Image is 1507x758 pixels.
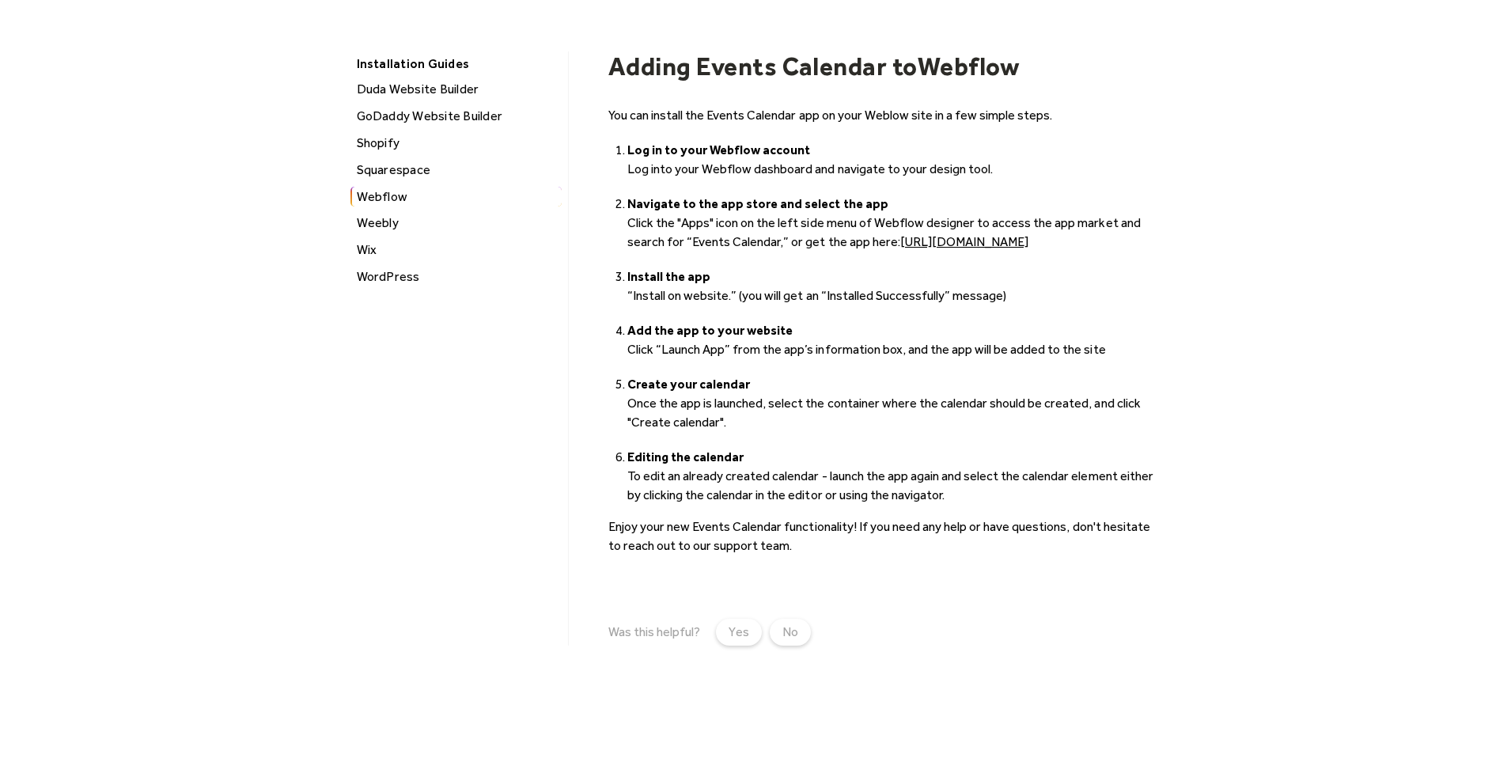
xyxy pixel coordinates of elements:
div: Wix [352,240,562,260]
div: No [782,623,798,642]
p: Enjoy your new Events Calendar functionality! If you need any help or have questions, don't hesit... [608,517,1159,555]
li: To edit an already created calendar - launch the app again and select the calendar element either... [627,448,1159,505]
div: Shopify [352,133,562,153]
a: WordPress [350,267,562,287]
li: Click “Launch App” from the app’s information box, and the app will be added to the site [627,321,1159,359]
div: Squarespace [352,160,562,180]
div: Was this helpful? [608,624,700,639]
a: Duda Website Builder [350,79,562,100]
a: GoDaddy Website Builder [350,106,562,127]
h1: Adding Events Calendar to [608,51,918,81]
div: Webflow [352,187,562,207]
strong: Navigate to the app store and select the app ‍ [627,196,888,211]
strong: Create your calendar [627,377,750,392]
li: “Install on website.” (you will get an “Installed Successfully” message) [627,267,1159,305]
a: Shopify [350,133,562,153]
div: GoDaddy Website Builder [352,106,562,127]
strong: Editing the calendar ‍ [627,449,744,464]
div: Yes [729,623,749,642]
li: Click the "Apps" icon on the left side menu of Webflow designer to access the app market and sear... [627,195,1159,252]
a: Squarespace [350,160,562,180]
strong: Install the app ‍ [627,269,710,284]
h1: Webflow [918,51,1020,81]
a: Wix [350,240,562,260]
li: Once the app is launched, select the container where the calendar should be created, and click "C... [627,375,1159,432]
div: Duda Website Builder [352,79,562,100]
li: Log into your Webflow dashboard and navigate to your design tool. [627,141,1159,179]
a: Webflow [350,187,562,207]
a: Weebly [350,213,562,233]
div: Weebly [352,213,562,233]
a: Yes [716,619,762,646]
div: Installation Guides [349,51,560,76]
strong: Log in to your Webflow account ‍ [627,142,811,157]
strong: Add the app to your website ‍ [627,323,793,338]
a: No [770,619,811,646]
a: [URL][DOMAIN_NAME] [900,234,1028,249]
div: WordPress [352,267,562,287]
p: You can install the Events Calendar app on your Weblow site in a few simple steps. [608,106,1159,125]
